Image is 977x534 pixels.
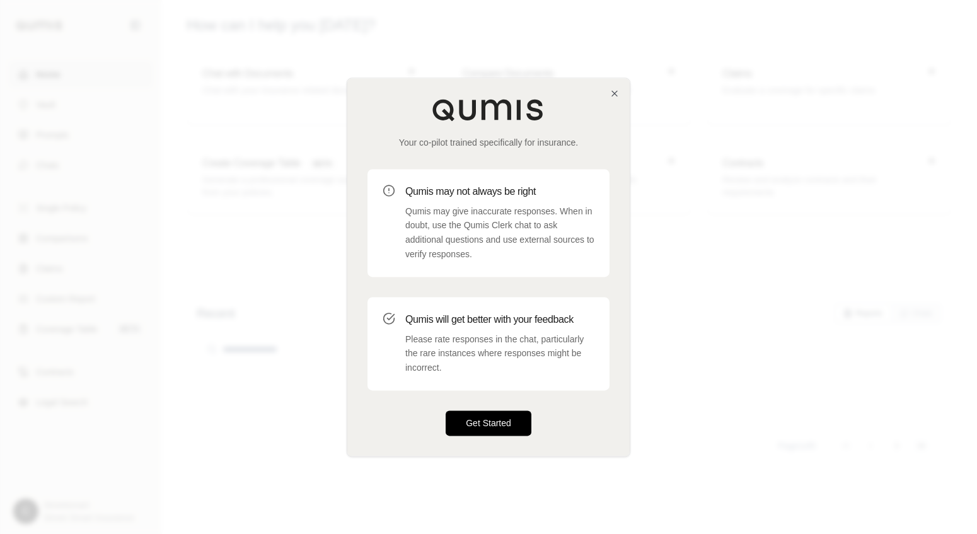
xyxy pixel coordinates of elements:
p: Please rate responses in the chat, particularly the rare instances where responses might be incor... [405,332,594,375]
p: Your co-pilot trained specifically for insurance. [367,136,610,149]
h3: Qumis will get better with your feedback [405,312,594,327]
button: Get Started [446,410,531,436]
p: Qumis may give inaccurate responses. When in doubt, use the Qumis Clerk chat to ask additional qu... [405,204,594,262]
img: Qumis Logo [432,98,545,121]
h3: Qumis may not always be right [405,184,594,199]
